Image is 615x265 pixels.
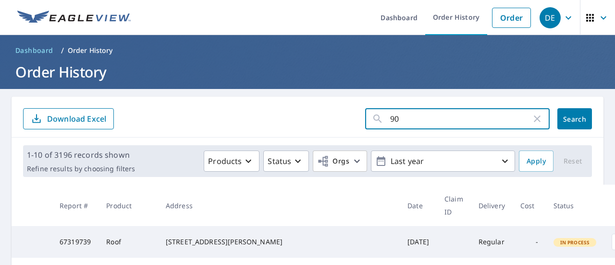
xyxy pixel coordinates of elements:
[527,155,546,167] span: Apply
[471,185,513,226] th: Delivery
[371,151,515,172] button: Last year
[12,43,603,58] nav: breadcrumb
[17,11,131,25] img: EV Logo
[47,114,106,124] p: Download Excel
[52,185,98,226] th: Report #
[554,239,596,246] span: In Process
[437,185,471,226] th: Claim ID
[12,62,603,82] h1: Order History
[204,151,259,172] button: Products
[513,185,546,226] th: Cost
[400,226,437,258] td: [DATE]
[400,185,437,226] th: Date
[387,153,499,170] p: Last year
[27,149,135,161] p: 1-10 of 3196 records shown
[540,7,561,28] div: DE
[15,46,53,55] span: Dashboard
[313,151,367,172] button: Orgs
[471,226,513,258] td: Regular
[166,237,392,247] div: [STREET_ADDRESS][PERSON_NAME]
[565,114,584,124] span: Search
[268,155,291,167] p: Status
[98,185,158,226] th: Product
[546,185,604,226] th: Status
[68,46,113,55] p: Order History
[98,226,158,258] td: Roof
[317,155,349,167] span: Orgs
[513,226,546,258] td: -
[158,185,400,226] th: Address
[492,8,531,28] a: Order
[208,155,242,167] p: Products
[519,151,553,172] button: Apply
[27,164,135,173] p: Refine results by choosing filters
[390,105,531,132] input: Address, Report #, Claim ID, etc.
[263,151,309,172] button: Status
[61,45,64,56] li: /
[12,43,57,58] a: Dashboard
[557,108,592,129] button: Search
[23,108,114,129] button: Download Excel
[52,226,98,258] td: 67319739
